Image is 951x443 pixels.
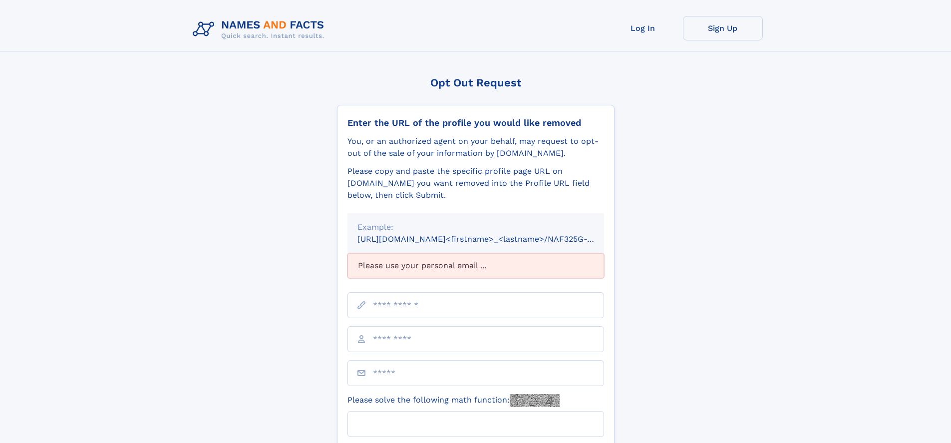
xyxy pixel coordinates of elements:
div: Please use your personal email ... [347,253,604,278]
img: Logo Names and Facts [189,16,332,43]
div: Example: [357,221,594,233]
div: You, or an authorized agent on your behalf, may request to opt-out of the sale of your informatio... [347,135,604,159]
label: Please solve the following math function: [347,394,560,407]
a: Log In [603,16,683,40]
div: Please copy and paste the specific profile page URL on [DOMAIN_NAME] you want removed into the Pr... [347,165,604,201]
small: [URL][DOMAIN_NAME]<firstname>_<lastname>/NAF325G-xxxxxxxx [357,234,623,244]
div: Enter the URL of the profile you would like removed [347,117,604,128]
a: Sign Up [683,16,763,40]
div: Opt Out Request [337,76,615,89]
